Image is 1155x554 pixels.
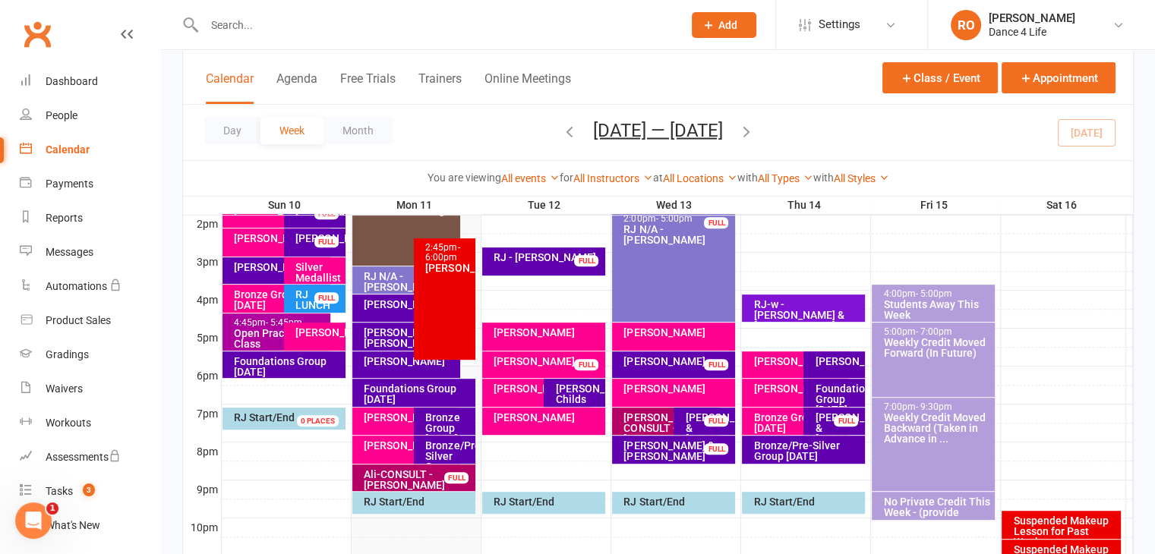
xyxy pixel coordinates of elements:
a: People [20,99,160,133]
a: Workouts [20,406,160,440]
th: 6pm [183,366,221,385]
a: All Styles [834,172,889,184]
strong: You are viewing [428,172,501,184]
div: [PERSON_NAME] & [PERSON_NAME] [363,327,457,348]
div: 2:00pm [623,214,732,224]
div: RJ N/A - [PERSON_NAME] [363,271,457,292]
div: Tasks [46,485,73,497]
span: - 5:45pm [266,317,302,328]
div: FULL [704,415,728,427]
div: RJ - [PERSON_NAME] [493,252,602,263]
div: FULL [444,472,469,483]
div: Dashboard [46,75,98,87]
th: 3pm [183,252,221,271]
a: Payments [20,167,160,201]
span: - 5:00pm [915,288,951,299]
div: [PERSON_NAME] [363,299,457,310]
div: [PERSON_NAME] & [PERSON_NAME] [814,412,862,444]
a: Dashboard [20,65,160,99]
div: [PERSON_NAME] [493,327,602,338]
div: [PERSON_NAME] [295,327,342,338]
div: Payments [46,178,93,190]
strong: for [560,172,573,184]
div: FULL [574,359,598,370]
a: All Instructors [573,172,653,184]
th: 4pm [183,290,221,309]
th: 10pm [183,518,221,537]
button: Calendar [206,71,254,104]
div: Gradings [46,348,89,360]
a: Clubworx [18,15,56,53]
div: Waivers [46,382,83,395]
div: [PERSON_NAME] [363,440,457,451]
div: [PERSON_NAME] [623,383,732,394]
div: Bronze/Pre-Silver Group [DATE] [753,440,862,461]
div: 5:00pm [882,327,992,337]
div: RJ-w - [PERSON_NAME] & [PERSON_NAME] [753,299,862,331]
div: 7:00pm [882,402,992,412]
span: 1 [46,502,58,515]
div: 4:45pm [233,318,327,328]
div: [PERSON_NAME] & [PERSON_NAME] [684,412,732,444]
div: FULL [314,292,339,304]
button: Online Meetings [484,71,571,104]
div: Dance 4 Life [989,25,1075,39]
div: Assessments [46,451,121,463]
button: Trainers [418,71,462,104]
strong: with [737,172,758,184]
div: Product Sales [46,314,111,326]
button: Class / Event [882,62,998,93]
div: RJ N/A - [PERSON_NAME] [623,224,732,245]
div: FULL [704,359,728,370]
button: Month [323,117,393,144]
a: Product Sales [20,304,160,338]
div: Automations [46,280,107,292]
th: Sun 10 [221,196,351,215]
div: Bronze Group [DATE] [424,412,472,444]
div: Foundations Group [DATE] [814,383,862,415]
th: Thu 14 [740,196,870,215]
a: Gradings [20,338,160,372]
div: FULL [314,236,339,247]
div: Ali-CONSULT - [PERSON_NAME] [363,469,472,490]
div: RJ LUNCH [295,289,342,310]
div: [PERSON_NAME] [295,233,342,244]
div: RO [951,10,981,40]
div: No Private Credit This Week - (provide reason per ... [882,496,992,528]
div: [PERSON_NAME] [623,356,732,367]
a: What's New [20,508,160,543]
div: 2:45pm [424,243,472,263]
span: 3 [83,483,95,496]
span: Add [718,19,737,31]
th: 9pm [183,480,221,499]
div: RJ Start/End [753,496,862,507]
div: [PERSON_NAME] [295,205,342,216]
div: [PERSON_NAME] [424,263,472,273]
div: Students Away This Week [882,299,992,320]
div: FULL [704,443,728,455]
a: Waivers [20,372,160,406]
div: [PERSON_NAME] [233,205,327,216]
button: Appointment [1002,62,1116,93]
div: Bronze Group [DATE] [233,289,327,310]
div: Weekly Credit Moved Forward (In Future) [882,337,992,358]
div: Foundations Group [DATE] [233,356,342,377]
span: - 5:00pm [655,213,692,224]
span: - 9:30pm [915,401,951,412]
button: Day [204,117,260,144]
button: Week [260,117,323,144]
div: 4:00pm [882,289,992,299]
div: [PERSON_NAME]-CONSULT - [PERSON_NAME] [623,412,717,444]
div: [PERSON_NAME] Childs [554,383,602,404]
strong: with [813,172,834,184]
a: All Locations [663,172,737,184]
th: 8pm [183,442,221,461]
button: [DATE] — [DATE] [593,119,723,140]
th: 5pm [183,328,221,347]
div: Foundations Group [DATE] [363,383,472,404]
div: 0 PLACES [297,415,339,427]
a: All events [501,172,560,184]
div: RJ Start/End [493,496,602,507]
th: Fri 15 [870,196,1000,215]
div: RJ Start/End [623,496,732,507]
